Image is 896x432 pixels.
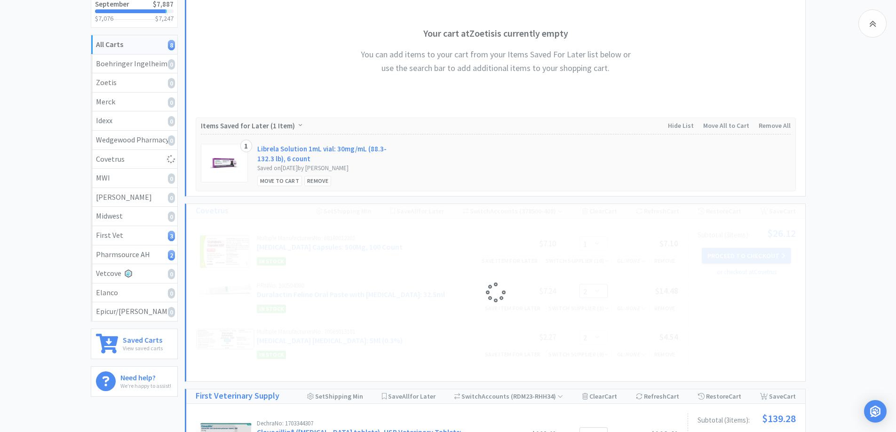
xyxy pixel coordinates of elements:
[168,59,175,70] i: 0
[240,140,252,153] div: 1
[91,329,178,359] a: Saved CartsView saved carts
[257,176,302,186] div: Move to Cart
[168,116,175,126] i: 0
[668,121,694,130] span: Hide List
[159,14,174,23] span: 7,247
[168,193,175,203] i: 0
[91,207,177,226] a: Midwest0
[96,96,173,108] div: Merck
[168,250,175,260] i: 2
[168,269,175,279] i: 0
[168,173,175,184] i: 0
[168,78,175,88] i: 0
[257,164,391,173] div: Saved on [DATE] by [PERSON_NAME]
[91,283,177,303] a: Elanco0
[759,121,791,130] span: Remove All
[96,210,173,222] div: Midwest
[91,264,177,283] a: Vetcove0
[91,131,177,150] a: Wedgewood Pharmacy0
[96,229,173,242] div: First Vet
[96,191,173,204] div: [PERSON_NAME]
[760,389,796,403] div: Save
[210,149,238,177] img: 5fc0bacdf7044390bfa1595b82cb9775_593236.jpeg
[666,392,679,401] span: Cart
[257,420,485,426] div: Dechra No: 1703344307
[96,287,173,299] div: Elanco
[96,153,173,165] div: Covetrus
[762,413,796,424] span: $139.28
[604,392,617,401] span: Cart
[454,389,563,403] div: Accounts
[96,58,173,70] div: Boehringer Ingelheim
[91,169,177,188] a: MWI0
[96,267,173,280] div: Vetcove
[783,392,796,401] span: Cart
[168,231,175,241] i: 3
[304,176,331,186] div: Remove
[96,39,123,49] strong: All Carts
[155,15,174,22] h3: $
[96,172,173,184] div: MWI
[91,226,177,245] a: First Vet3
[91,111,177,131] a: Idexx0
[91,93,177,112] a: Merck0
[257,144,391,164] a: Librela Solution 1mL vial: 30mg/mL (88.3-132.3 lb), 6 count
[355,48,637,75] h4: You can add items to your cart from your Items Saved For Later list below or use the search bar t...
[120,371,171,381] h6: Need help?
[96,249,173,261] div: Pharmsource AH
[91,188,177,207] a: [PERSON_NAME]0
[168,40,175,50] i: 8
[168,135,175,146] i: 0
[698,389,741,403] div: Restore
[315,392,325,401] span: Set
[120,381,171,390] p: We're happy to assist!
[582,389,617,403] div: Clear
[273,121,293,130] span: 1 Item
[196,389,279,403] a: First Veterinary Supply
[96,115,173,127] div: Idexx
[95,14,113,23] span: $7,076
[168,97,175,108] i: 0
[91,150,177,169] a: Covetrus
[388,392,436,401] span: Save for Later
[123,334,163,344] h6: Saved Carts
[355,26,637,41] h3: Your cart at Zoetis is currently empty
[864,400,887,423] div: Open Intercom Messenger
[168,307,175,317] i: 0
[95,0,129,8] h2: September
[307,389,363,403] div: Shipping Min
[168,288,175,298] i: 0
[201,121,297,130] span: Items Saved for Later ( )
[636,389,679,403] div: Refresh
[509,392,563,401] span: ( RDM23-RHH34 )
[123,344,163,353] p: View saved carts
[96,134,173,146] div: Wedgewood Pharmacy
[91,245,177,265] a: Pharmsource AH2
[96,77,173,89] div: Zoetis
[91,302,177,321] a: Epicur/[PERSON_NAME]0
[96,306,173,318] div: Epicur/[PERSON_NAME]
[91,35,177,55] a: All Carts8
[168,212,175,222] i: 0
[402,392,410,401] span: All
[91,55,177,74] a: Boehringer Ingelheim0
[703,121,749,130] span: Move All to Cart
[729,392,741,401] span: Cart
[461,392,482,401] span: Switch
[91,73,177,93] a: Zoetis0
[698,413,796,424] div: Subtotal ( 3 item s ):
